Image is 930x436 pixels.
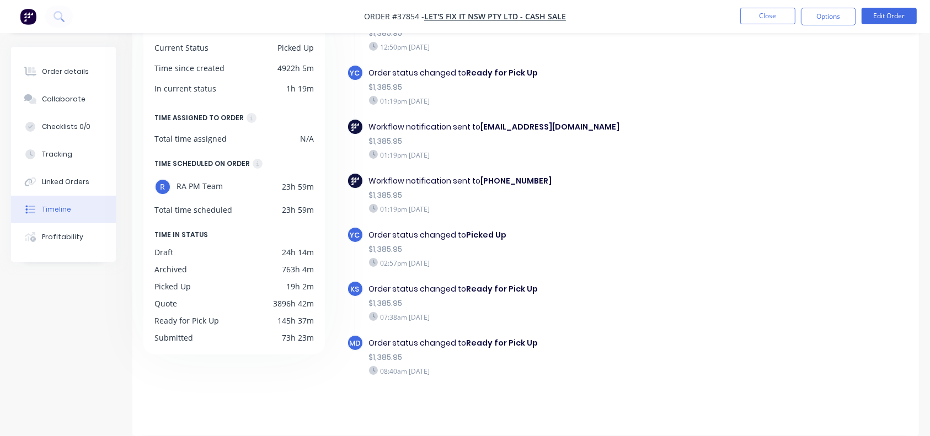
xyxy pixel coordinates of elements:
[154,332,193,343] div: Submitted
[801,8,856,25] button: Options
[300,133,314,144] div: N/A
[282,332,314,343] div: 73h 23m
[42,204,71,214] div: Timeline
[11,141,116,168] button: Tracking
[369,204,715,214] div: 01:19pm [DATE]
[369,337,715,349] div: Order status changed to
[277,42,314,53] div: Picked Up
[154,83,216,94] div: In current status
[862,8,917,24] button: Edit Order
[286,83,314,94] div: 1h 19m
[154,179,171,195] div: R
[11,168,116,196] button: Linked Orders
[467,337,538,348] b: Ready for Pick Up
[11,113,116,141] button: Checklists 0/0
[740,8,795,24] button: Close
[154,42,209,53] div: Current Status
[351,177,359,185] img: Factory Icon
[282,246,314,258] div: 24h 14m
[11,58,116,85] button: Order details
[369,352,715,363] div: $1,385.95
[42,232,83,242] div: Profitability
[282,263,314,275] div: 763h 4m
[154,112,244,124] div: TIME ASSIGNED TO ORDER
[42,122,90,132] div: Checklists 0/0
[154,229,208,241] span: TIME IN STATUS
[369,150,715,160] div: 01:19pm [DATE]
[177,179,223,195] span: RA PM Team
[42,149,72,159] div: Tracking
[369,244,715,255] div: $1,385.95
[154,133,227,144] div: Total time assigned
[154,204,232,216] div: Total time scheduled
[369,312,715,322] div: 07:38am [DATE]
[369,258,715,268] div: 02:57pm [DATE]
[369,67,715,79] div: Order status changed to
[11,85,116,113] button: Collaborate
[481,121,620,132] b: [EMAIL_ADDRESS][DOMAIN_NAME]
[369,42,715,52] div: 12:50pm [DATE]
[154,298,177,309] div: Quote
[42,94,85,104] div: Collaborate
[467,229,507,240] b: Picked Up
[42,67,89,77] div: Order details
[350,230,360,240] span: YC
[369,136,715,147] div: $1,385.95
[364,12,424,22] span: Order #37854 -
[154,246,173,258] div: Draft
[11,196,116,223] button: Timeline
[282,179,314,195] div: 23h 59m
[369,298,715,309] div: $1,385.95
[351,284,360,294] span: KS
[154,281,191,292] div: Picked Up
[277,62,314,74] div: 4922h 5m
[369,190,715,201] div: $1,385.95
[349,338,361,348] span: MD
[369,283,715,295] div: Order status changed to
[42,177,89,187] div: Linked Orders
[20,8,36,25] img: Factory
[282,204,314,216] div: 23h 59m
[350,68,360,78] span: YC
[369,175,715,187] div: Workflow notification sent to
[369,96,715,106] div: 01:19pm [DATE]
[11,223,116,251] button: Profitability
[369,229,715,241] div: Order status changed to
[154,158,250,170] div: TIME SCHEDULED ON ORDER
[286,281,314,292] div: 19h 2m
[467,67,538,78] b: Ready for Pick Up
[424,12,566,22] a: Let's Fix It NSW Pty Ltd - CASH SALE
[369,121,715,133] div: Workflow notification sent to
[369,28,715,39] div: $1,385.95
[154,315,219,326] div: Ready for Pick Up
[273,298,314,309] div: 3896h 42m
[481,175,552,186] b: [PHONE_NUMBER]
[369,366,715,376] div: 08:40am [DATE]
[277,315,314,326] div: 145h 37m
[467,283,538,294] b: Ready for Pick Up
[154,263,187,275] div: Archived
[369,82,715,93] div: $1,385.95
[351,123,359,131] img: Factory Icon
[154,62,225,74] div: Time since created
